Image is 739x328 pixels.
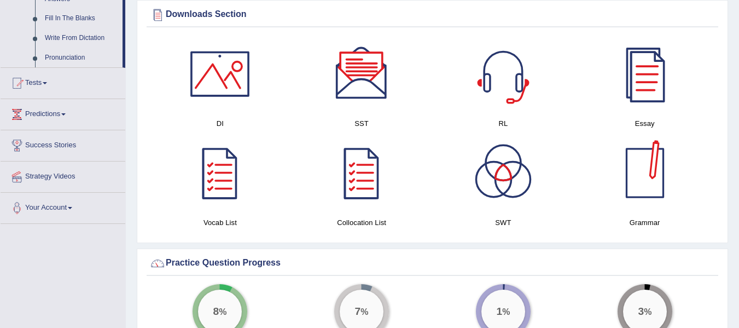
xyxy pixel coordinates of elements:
[579,217,710,228] h4: Grammar
[296,217,427,228] h4: Collocation List
[638,305,644,317] big: 3
[355,305,361,317] big: 7
[296,118,427,129] h4: SST
[1,99,125,126] a: Predictions
[149,255,715,272] div: Practice Question Progress
[579,118,710,129] h4: Essay
[213,305,219,317] big: 8
[1,68,125,95] a: Tests
[155,217,286,228] h4: Vocab List
[149,7,715,23] div: Downloads Section
[40,48,123,68] a: Pronunciation
[40,28,123,48] a: Write From Dictation
[155,118,286,129] h4: DI
[1,193,125,220] a: Your Account
[40,9,123,28] a: Fill In The Blanks
[438,217,569,228] h4: SWT
[1,130,125,158] a: Success Stories
[438,118,569,129] h4: RL
[1,162,125,189] a: Strategy Videos
[496,305,502,317] big: 1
